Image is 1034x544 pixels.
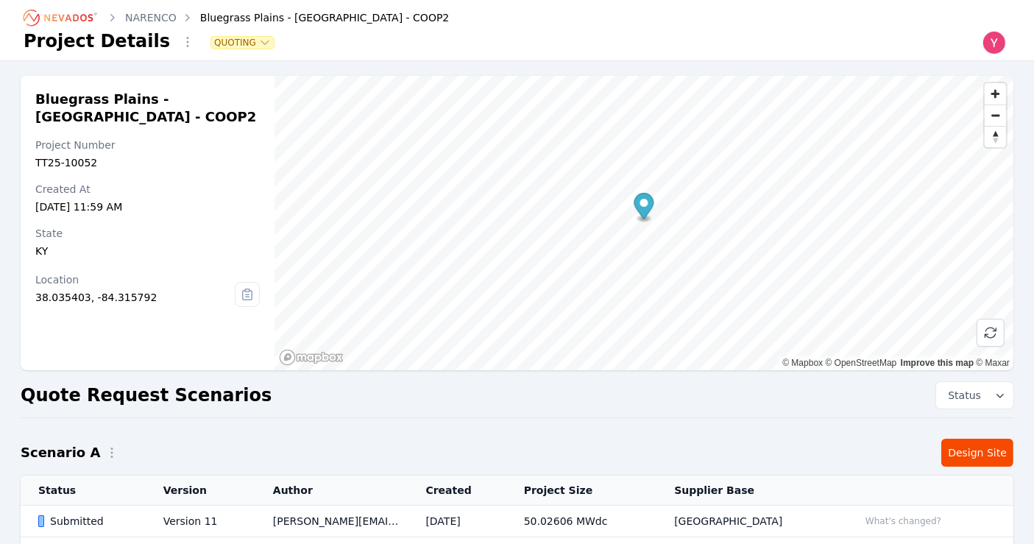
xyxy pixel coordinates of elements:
span: Status [942,388,981,403]
th: Supplier Base [656,476,841,506]
td: [DATE] [408,506,506,537]
div: Map marker [634,193,654,223]
button: What's changed? [859,513,948,529]
th: Project Size [506,476,657,506]
tr: SubmittedVersion 11[PERSON_NAME][EMAIL_ADDRESS][PERSON_NAME][DOMAIN_NAME][DATE]50.02606 MWdc[GEOG... [21,506,1013,537]
a: Maxar [976,358,1010,368]
div: [DATE] 11:59 AM [35,199,260,214]
div: Submitted [38,514,138,529]
button: Zoom in [985,83,1006,105]
th: Author [255,476,408,506]
span: Zoom out [985,105,1006,126]
div: TT25-10052 [35,155,260,170]
span: Reset bearing to north [985,127,1006,147]
canvas: Map [275,76,1013,370]
a: NARENCO [125,10,177,25]
div: State [35,226,260,241]
div: Project Number [35,138,260,152]
td: 50.02606 MWdc [506,506,657,537]
td: Version 11 [146,506,255,537]
button: Quoting [211,37,274,49]
img: Yoni Bennett [982,31,1006,54]
th: Version [146,476,255,506]
a: OpenStreetMap [826,358,897,368]
a: Mapbox homepage [279,349,344,366]
div: 38.035403, -84.315792 [35,290,235,305]
h1: Project Details [24,29,170,53]
a: Design Site [941,439,1013,467]
td: [PERSON_NAME][EMAIL_ADDRESS][PERSON_NAME][DOMAIN_NAME] [255,506,408,537]
button: Zoom out [985,105,1006,126]
div: KY [35,244,260,258]
div: Bluegrass Plains - [GEOGRAPHIC_DATA] - COOP2 [180,10,449,25]
th: Status [21,476,146,506]
button: Reset bearing to north [985,126,1006,147]
th: Created [408,476,506,506]
nav: Breadcrumb [24,6,449,29]
h2: Bluegrass Plains - [GEOGRAPHIC_DATA] - COOP2 [35,91,260,126]
a: Improve this map [901,358,974,368]
div: Location [35,272,235,287]
button: Status [936,382,1013,409]
td: [GEOGRAPHIC_DATA] [656,506,841,537]
h2: Quote Request Scenarios [21,384,272,407]
h2: Scenario A [21,442,100,463]
div: Created At [35,182,260,197]
a: Mapbox [782,358,823,368]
